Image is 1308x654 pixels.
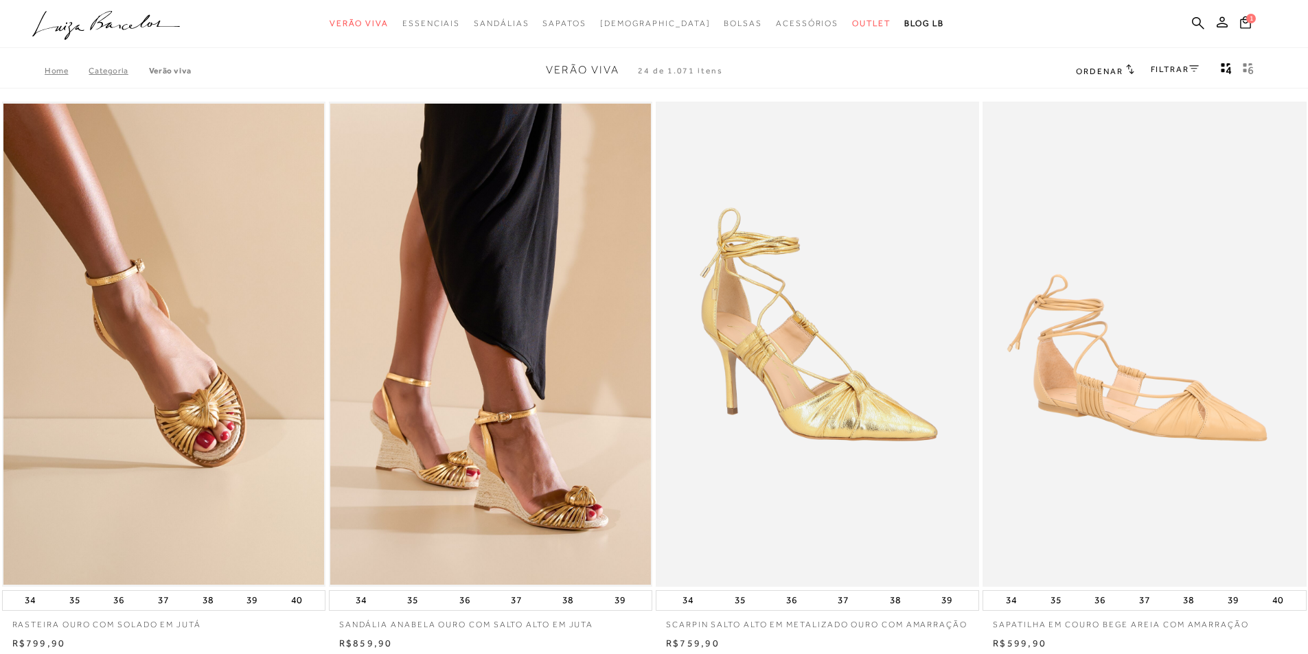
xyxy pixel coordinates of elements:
span: Bolsas [724,19,762,28]
span: Verão Viva [330,19,389,28]
a: Categoria [89,66,148,75]
a: noSubCategoriesText [402,11,460,36]
button: 38 [1179,591,1198,610]
a: noSubCategoriesText [724,11,762,36]
img: SAPATILHA EM COURO BEGE AREIA COM AMARRAÇÃO [984,104,1305,585]
a: Verão Viva [149,66,192,75]
button: 34 [1002,591,1021,610]
button: 38 [558,591,577,610]
a: noSubCategoriesText [600,11,711,36]
span: R$799,90 [12,638,66,649]
button: 36 [455,591,474,610]
a: noSubCategoriesText [776,11,838,36]
button: 38 [886,591,905,610]
a: SANDÁLIA ANABELA OURO COM SALTO ALTO EM JUTA [329,611,652,631]
span: Sandálias [474,19,529,28]
a: RASTEIRA OURO COM SOLADO EM JUTÁ RASTEIRA OURO COM SOLADO EM JUTÁ [3,104,324,585]
button: 37 [1135,591,1154,610]
button: 40 [287,591,306,610]
span: 24 de 1.071 itens [638,66,723,75]
img: SANDÁLIA ANABELA OURO COM SALTO ALTO EM JUTA [330,104,651,585]
a: SCARPIN SALTO ALTO EM METALIZADO OURO COM AMARRAÇÃO [656,611,979,631]
button: 36 [1090,591,1110,610]
span: BLOG LB [904,19,944,28]
button: 39 [242,591,262,610]
span: Essenciais [402,19,460,28]
a: noSubCategoriesText [852,11,891,36]
span: Verão Viva [546,64,619,76]
a: RASTEIRA OURO COM SOLADO EM JUTÁ [2,611,325,631]
a: SCARPIN SALTO ALTO EM METALIZADO OURO COM AMARRAÇÃO SCARPIN SALTO ALTO EM METALIZADO OURO COM AMA... [657,104,978,585]
img: SCARPIN SALTO ALTO EM METALIZADO OURO COM AMARRAÇÃO [657,104,978,585]
button: 34 [678,591,698,610]
button: 34 [21,591,40,610]
button: 1 [1236,15,1255,34]
a: SAPATILHA EM COURO BEGE AREIA COM AMARRAÇÃO SAPATILHA EM COURO BEGE AREIA COM AMARRAÇÃO [984,104,1305,585]
a: SAPATILHA EM COURO BEGE AREIA COM AMARRAÇÃO [983,611,1306,631]
button: 39 [610,591,630,610]
a: SANDÁLIA ANABELA OURO COM SALTO ALTO EM JUTA SANDÁLIA ANABELA OURO COM SALTO ALTO EM JUTA [330,104,651,585]
button: 35 [731,591,750,610]
button: 37 [507,591,526,610]
button: 35 [65,591,84,610]
button: 37 [154,591,173,610]
a: noSubCategoriesText [474,11,529,36]
button: 36 [109,591,128,610]
span: Sapatos [542,19,586,28]
button: gridText6Desc [1239,62,1258,80]
span: Outlet [852,19,891,28]
button: Mostrar 4 produtos por linha [1217,62,1236,80]
a: noSubCategoriesText [542,11,586,36]
span: Ordenar [1076,67,1123,76]
button: 34 [352,591,371,610]
span: 1 [1246,14,1256,23]
a: BLOG LB [904,11,944,36]
button: 36 [782,591,801,610]
span: R$599,90 [993,638,1046,649]
button: 40 [1268,591,1287,610]
button: 38 [198,591,218,610]
span: R$759,90 [666,638,720,649]
button: 39 [1224,591,1243,610]
a: Home [45,66,89,75]
button: 35 [1046,591,1066,610]
button: 37 [834,591,853,610]
span: Acessórios [776,19,838,28]
a: FILTRAR [1151,65,1199,74]
button: 39 [937,591,956,610]
span: [DEMOGRAPHIC_DATA] [600,19,711,28]
span: R$859,90 [339,638,393,649]
a: noSubCategoriesText [330,11,389,36]
img: RASTEIRA OURO COM SOLADO EM JUTÁ [3,104,324,585]
button: 35 [403,591,422,610]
